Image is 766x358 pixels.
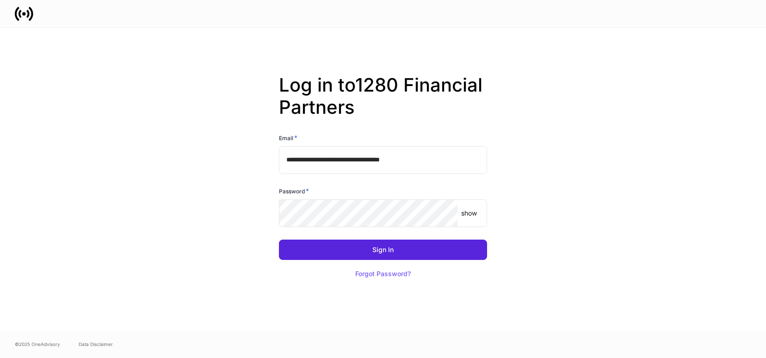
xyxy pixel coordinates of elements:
h6: Password [279,186,309,196]
span: © 2025 OneAdvisory [15,340,60,348]
div: Sign In [372,247,394,253]
a: Data Disclaimer [79,340,113,348]
h2: Log in to 1280 Financial Partners [279,74,487,133]
button: Forgot Password? [344,264,422,284]
button: Sign In [279,240,487,260]
h6: Email [279,133,297,142]
p: show [461,209,477,218]
div: Forgot Password? [355,271,411,277]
